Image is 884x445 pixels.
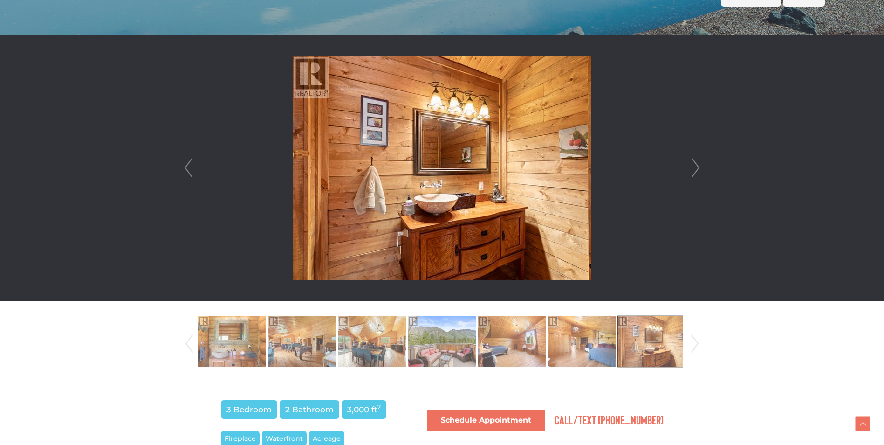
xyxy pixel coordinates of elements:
[441,417,531,424] span: Schedule Appointment
[280,400,339,419] span: 2 Bathroom
[221,400,277,419] span: 3 Bedroom
[181,35,195,301] a: Prev
[198,315,266,368] img: Property-28903070-Photo-21.jpg
[268,315,336,368] img: Property-28903070-Photo-22.jpg
[478,315,546,368] img: Property-28903070-Photo-25.jpg
[617,315,685,368] img: Property-28903070-Photo-27.jpg
[293,56,591,280] img: 1130 Annie Lake Road, Whitehorse South, Yukon Y1A 7A1 - Photo 27 - 16837
[342,400,386,419] span: 3,000 ft
[408,315,476,368] img: Property-28903070-Photo-24.jpg
[182,312,196,375] a: Prev
[555,412,664,427] span: Call/Text [PHONE_NUMBER]
[377,403,381,410] sup: 2
[688,312,702,375] a: Next
[338,315,406,368] img: Property-28903070-Photo-23.jpg
[548,315,616,368] img: Property-28903070-Photo-26.jpg
[689,35,703,301] a: Next
[427,410,545,431] a: Schedule Appointment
